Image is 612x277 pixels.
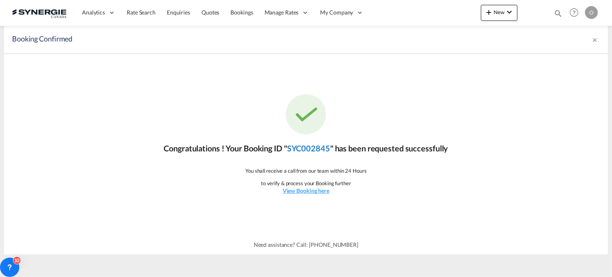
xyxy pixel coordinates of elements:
p: Need assistance? Call: [PHONE_NUMBER] [254,241,358,249]
md-icon: icon-close [591,37,598,43]
div: icon-magnify [554,9,563,21]
span: Enquiries [167,9,190,16]
span: Analytics [82,8,105,17]
md-icon: icon-magnify [554,9,563,18]
div: O [585,6,598,19]
span: My Company [320,8,353,17]
span: Rate Search [127,9,156,16]
span: Manage Rates [265,8,299,17]
iframe: Chat [6,235,34,265]
span: Bookings [231,9,253,16]
img: 1f56c880d42311ef80fc7dca854c8e59.png [12,4,66,22]
u: View Booking here [283,187,329,194]
button: icon-plus 400-fgNewicon-chevron-down [481,5,518,21]
span: Quotes [201,9,219,16]
div: Booking Confirmed [12,34,483,45]
span: Help [567,6,581,19]
span: New [484,9,514,15]
p: You shall receive a call from our team within 24 Hours [245,167,367,174]
p: Congratulations ! Your Booking ID " " has been requested successfully [164,143,448,154]
md-icon: icon-chevron-down [505,7,514,17]
p: to verify & process your Booking further [261,180,351,187]
a: SYC002845 [287,143,330,153]
md-icon: icon-plus 400-fg [484,7,494,17]
div: Help [567,6,585,20]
